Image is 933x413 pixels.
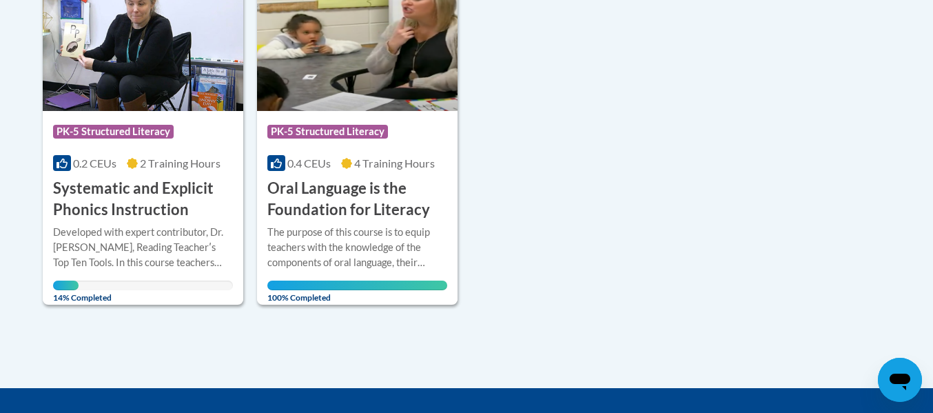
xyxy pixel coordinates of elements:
[267,178,447,221] h3: Oral Language is the Foundation for Literacy
[267,281,447,290] div: Your progress
[878,358,922,402] iframe: Button to launch messaging window
[287,157,331,170] span: 0.4 CEUs
[267,225,447,270] div: The purpose of this course is to equip teachers with the knowledge of the components of oral lang...
[267,125,388,139] span: PK-5 Structured Literacy
[53,281,79,303] span: 14% Completed
[53,281,79,290] div: Your progress
[53,225,233,270] div: Developed with expert contributor, Dr. [PERSON_NAME], Reading Teacherʹs Top Ten Tools. In this co...
[267,281,447,303] span: 100% Completed
[53,125,174,139] span: PK-5 Structured Literacy
[140,157,221,170] span: 2 Training Hours
[73,157,116,170] span: 0.2 CEUs
[53,178,233,221] h3: Systematic and Explicit Phonics Instruction
[354,157,435,170] span: 4 Training Hours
